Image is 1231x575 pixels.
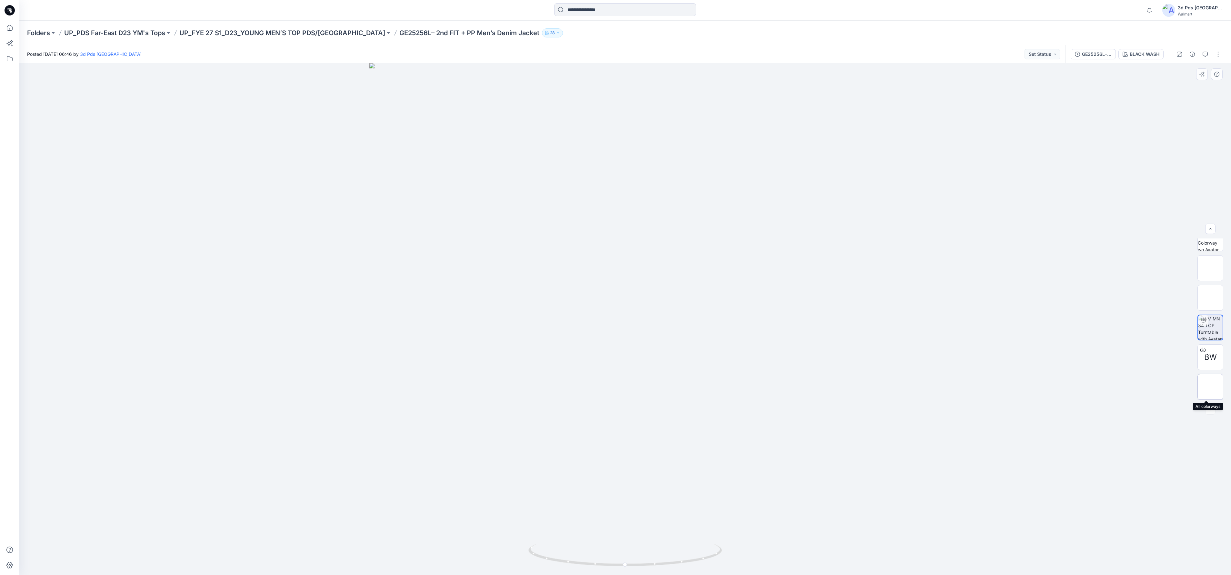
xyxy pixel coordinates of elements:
[1204,351,1217,363] span: BW
[1130,51,1159,58] div: BLACK WASH
[27,51,142,57] span: Posted [DATE] 06:46 by
[399,28,539,37] p: GE25256L– 2nd FIT + PP Men’s Denim Jacket
[64,28,165,37] a: UP_PDS Far-East D23 YM's Tops
[1178,12,1223,16] div: Walmart
[1071,49,1116,59] button: GE25256L– Men’s Denim Jacket_Reference Sample
[1082,51,1112,58] div: GE25256L– Men’s Denim Jacket_Reference Sample
[1187,49,1197,59] button: Details
[179,28,385,37] a: UP_FYE 27 S1_D23_YOUNG MEN’S TOP PDS/[GEOGRAPHIC_DATA]
[27,28,50,37] a: Folders
[550,29,555,36] p: 28
[1178,4,1223,12] div: 3d Pds [GEOGRAPHIC_DATA]
[542,28,563,37] button: 28
[1162,4,1175,17] img: avatar
[1198,226,1223,251] img: WM MN 34 TOP Colorway wo Avatar
[1198,315,1223,340] img: WM MN 34 TOP Turntable with Avatar
[1118,49,1164,59] button: BLACK WASH
[80,51,142,57] a: 3d Pds [GEOGRAPHIC_DATA]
